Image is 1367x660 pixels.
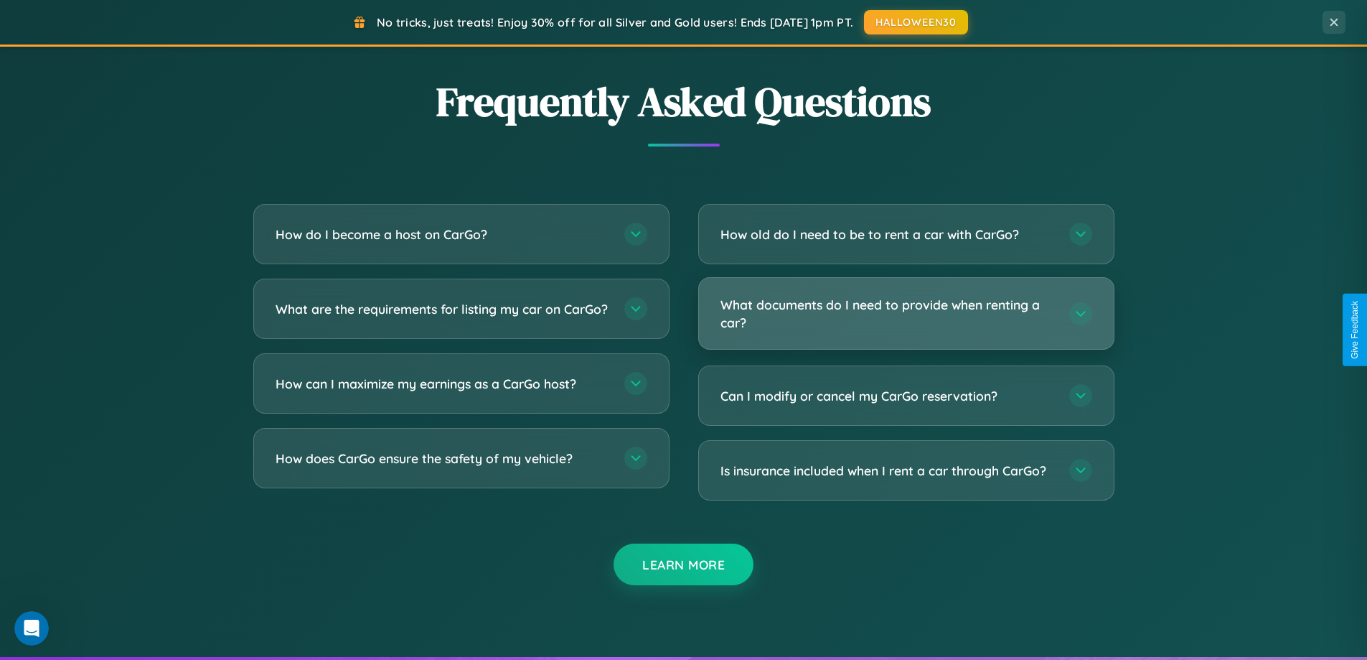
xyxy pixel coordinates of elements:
[276,300,610,318] h3: What are the requirements for listing my car on CarGo?
[276,375,610,393] h3: How can I maximize my earnings as a CarGo host?
[720,387,1055,405] h3: Can I modify or cancel my CarGo reservation?
[720,226,1055,243] h3: How old do I need to be to rent a car with CarGo?
[1350,301,1360,359] div: Give Feedback
[377,15,853,29] span: No tricks, just treats! Enjoy 30% off for all Silver and Gold users! Ends [DATE] 1pm PT.
[614,544,753,585] button: Learn More
[720,462,1055,480] h3: Is insurance included when I rent a car through CarGo?
[253,74,1114,129] h2: Frequently Asked Questions
[14,611,49,646] iframe: Intercom live chat
[276,226,610,243] h3: How do I become a host on CarGo?
[864,10,968,34] button: HALLOWEEN30
[720,296,1055,331] h3: What documents do I need to provide when renting a car?
[276,450,610,468] h3: How does CarGo ensure the safety of my vehicle?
